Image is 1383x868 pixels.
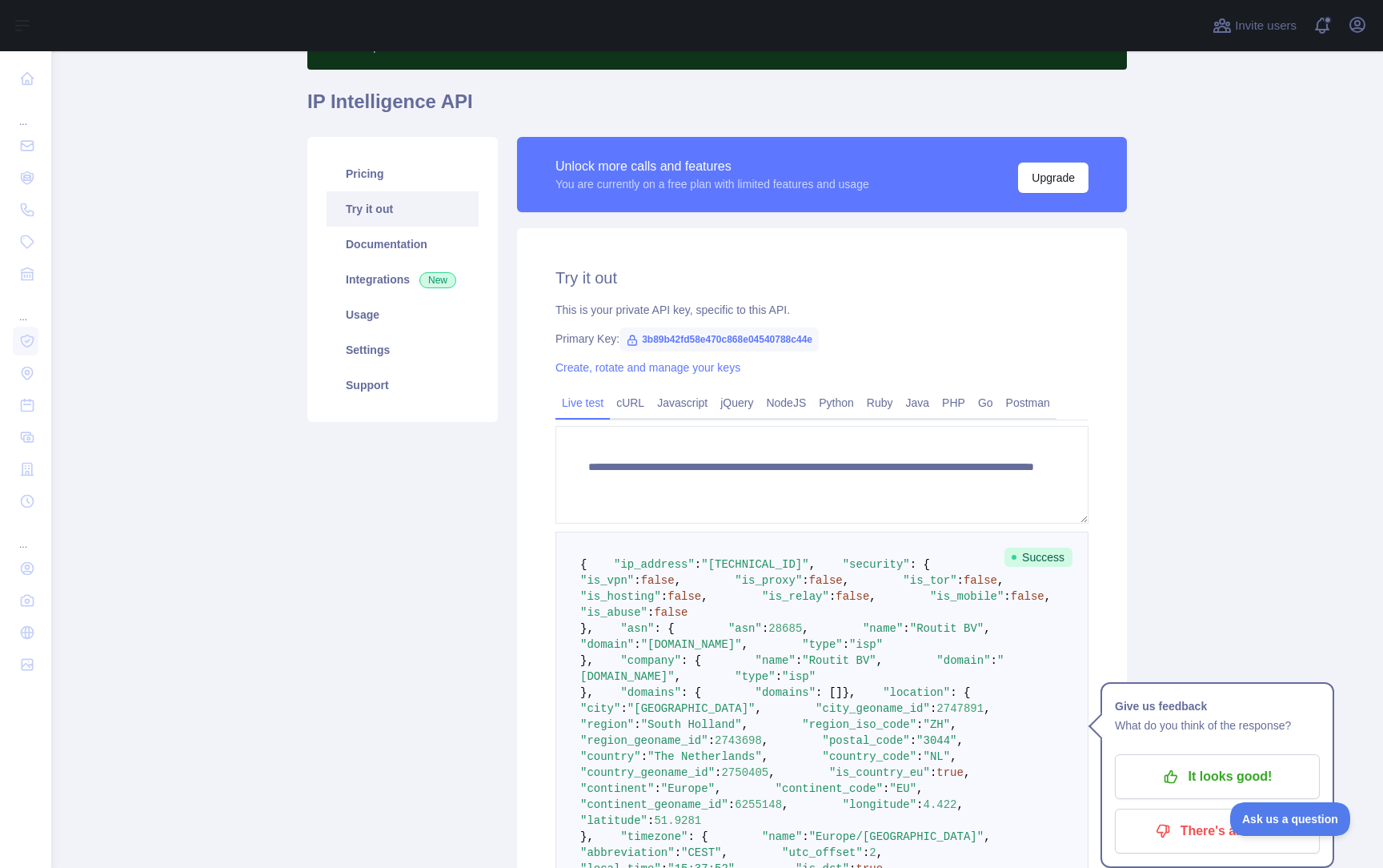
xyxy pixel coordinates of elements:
[735,798,782,811] span: 6255148
[809,830,984,843] span: "Europe/[GEOGRAPHIC_DATA]"
[843,574,849,587] span: ,
[580,606,647,619] span: "is_abuse"
[950,750,956,763] span: ,
[708,734,715,747] span: :
[883,782,889,795] span: :
[675,574,681,587] span: ,
[776,670,782,683] span: :
[916,718,923,731] span: :
[681,654,701,667] span: : {
[1000,390,1056,416] a: Postman
[654,606,687,619] span: false
[964,574,997,587] span: false
[1011,590,1044,603] span: false
[809,574,843,587] span: false
[580,798,728,811] span: "continent_geoname_id"
[327,368,479,403] a: Support
[802,574,808,587] span: :
[936,390,972,416] a: PHP
[843,558,910,571] span: "security"
[910,734,916,747] span: :
[936,654,990,667] span: "domain"
[809,558,816,571] span: ,
[762,590,829,603] span: "is_relay"
[802,830,808,843] span: :
[654,814,701,827] span: 51.9281
[869,846,876,859] span: 2
[883,686,950,699] span: "location"
[634,718,640,731] span: :
[924,718,951,731] span: "ZH"
[627,702,756,715] span: "[GEOGRAPHIC_DATA]"
[641,750,647,763] span: :
[916,750,923,763] span: :
[555,331,1088,347] div: Primary Key:
[776,782,883,795] span: "continent_code"
[782,670,816,683] span: "isp"
[715,734,762,747] span: 2743698
[936,766,964,779] span: true
[782,846,863,859] span: "utc_offset"
[924,798,957,811] span: 4.422
[755,686,816,699] span: "domains"
[555,267,1088,289] h2: Try it out
[802,638,842,651] span: "type"
[760,390,812,416] a: NodeJS
[1115,697,1320,716] h1: Give us feedback
[327,191,479,227] a: Try it out
[735,670,775,683] span: "type"
[984,830,990,843] span: ,
[580,814,647,827] span: "latitude"
[910,558,930,571] span: : {
[1044,590,1051,603] span: ,
[620,686,681,699] span: "domains"
[755,702,761,715] span: ,
[957,734,964,747] span: ,
[580,638,634,651] span: "domain"
[654,622,674,635] span: : {
[816,702,930,715] span: "city_geoname_id"
[555,176,869,192] div: You are currently on a free plan with limited features and usage
[715,766,721,779] span: :
[641,574,675,587] span: false
[950,718,956,731] span: ,
[681,846,721,859] span: "CEST"
[735,574,802,587] span: "is_proxy"
[755,654,795,667] span: "name"
[742,718,748,731] span: ,
[701,590,708,603] span: ,
[742,638,748,651] span: ,
[863,846,869,859] span: :
[900,390,936,416] a: Java
[822,734,909,747] span: "postal_code"
[641,638,742,651] span: "[DOMAIN_NAME]"
[675,846,681,859] span: :
[997,574,1004,587] span: ,
[695,558,701,571] span: :
[903,622,909,635] span: :
[555,361,740,374] a: Create, rotate and manage your keys
[555,157,869,176] div: Unlock more calls and features
[580,686,594,699] span: },
[829,766,930,779] span: "is_country_eu"
[661,782,715,795] span: "Europe"
[721,766,768,779] span: 2750405
[843,798,916,811] span: "longitude"
[419,272,456,288] span: New
[903,574,956,587] span: "is_tor"
[812,390,860,416] a: Python
[580,702,620,715] span: "city"
[687,830,708,843] span: : {
[860,390,900,416] a: Ruby
[620,830,687,843] span: "timezone"
[610,390,651,416] a: cURL
[681,686,701,699] span: : {
[802,718,916,731] span: "region_iso_code"
[822,750,916,763] span: "country_code"
[654,782,660,795] span: :
[796,654,802,667] span: :
[327,156,479,191] a: Pricing
[916,798,923,811] span: :
[647,606,654,619] span: :
[580,846,675,859] span: "abbreviation"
